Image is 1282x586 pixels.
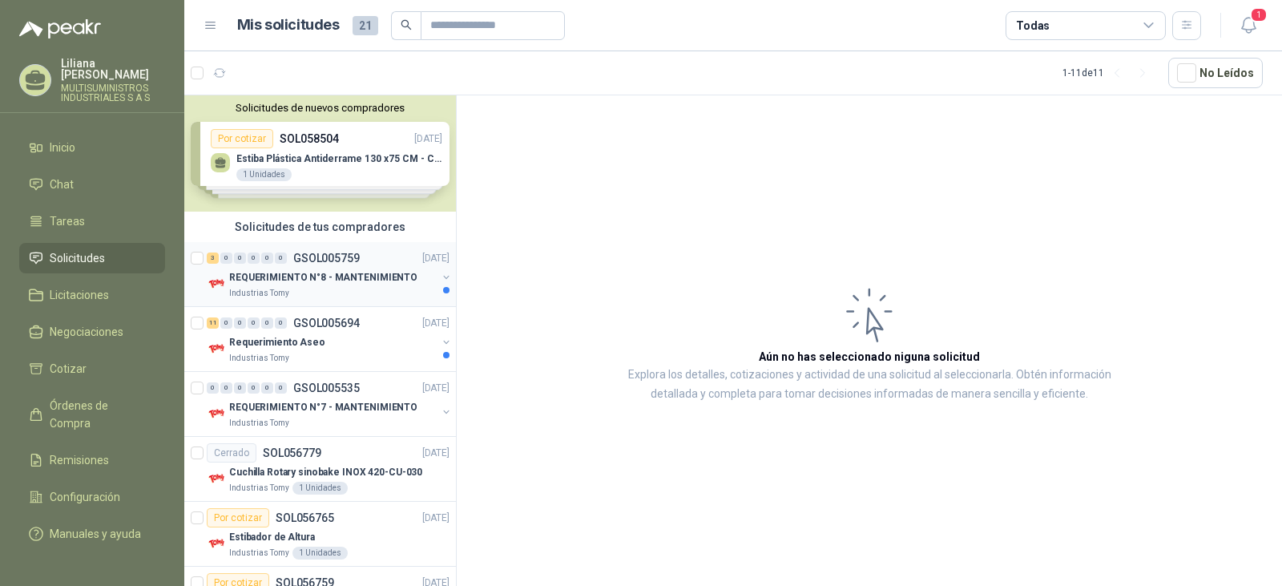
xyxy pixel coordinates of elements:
[293,382,360,394] p: GSOL005535
[275,253,287,264] div: 0
[207,317,219,329] div: 11
[261,317,273,329] div: 0
[229,482,289,495] p: Industrias Tomy
[229,270,417,285] p: REQUERIMIENTO N°8 - MANTENIMIENTO
[207,274,226,293] img: Company Logo
[50,323,123,341] span: Negociaciones
[292,482,348,495] div: 1 Unidades
[275,317,287,329] div: 0
[229,547,289,560] p: Industrias Tomy
[207,443,256,463] div: Cerrado
[61,83,165,103] p: MULTISUMINISTROS INDUSTRIALES S A S
[229,465,422,480] p: Cuchilla Rotary sinobake INOX 420-CU-030
[50,212,85,230] span: Tareas
[19,317,165,347] a: Negociaciones
[234,317,246,329] div: 0
[50,451,109,469] span: Remisiones
[293,253,360,264] p: GSOL005759
[759,348,980,366] h3: Aún no has seleccionado niguna solicitud
[422,381,450,396] p: [DATE]
[422,446,450,461] p: [DATE]
[19,206,165,236] a: Tareas
[1168,58,1263,88] button: No Leídos
[220,382,232,394] div: 0
[50,397,150,432] span: Órdenes de Compra
[19,482,165,512] a: Configuración
[617,366,1122,404] p: Explora los detalles, cotizaciones y actividad de una solicitud al seleccionarla. Obtén informaci...
[353,16,378,35] span: 21
[207,313,453,365] a: 11 0 0 0 0 0 GSOL005694[DATE] Company LogoRequerimiento AseoIndustrias Tomy
[19,243,165,273] a: Solicitudes
[19,354,165,384] a: Cotizar
[275,382,287,394] div: 0
[61,58,165,80] p: Liliana [PERSON_NAME]
[207,253,219,264] div: 3
[50,139,75,156] span: Inicio
[248,382,260,394] div: 0
[229,287,289,300] p: Industrias Tomy
[1250,7,1268,22] span: 1
[1062,60,1155,86] div: 1 - 11 de 11
[220,317,232,329] div: 0
[207,404,226,423] img: Company Logo
[50,249,105,267] span: Solicitudes
[293,317,360,329] p: GSOL005694
[184,212,456,242] div: Solicitudes de tus compradores
[276,512,334,523] p: SOL056765
[263,447,321,459] p: SOL056779
[50,176,74,193] span: Chat
[184,95,456,212] div: Solicitudes de nuevos compradoresPor cotizarSOL058504[DATE] Estiba Plástica Antiderrame 130 x75 C...
[50,360,87,378] span: Cotizar
[207,508,269,527] div: Por cotizar
[19,19,101,38] img: Logo peakr
[191,102,450,114] button: Solicitudes de nuevos compradores
[229,417,289,430] p: Industrias Tomy
[234,382,246,394] div: 0
[229,335,325,350] p: Requerimiento Aseo
[50,525,141,543] span: Manuales y ayuda
[207,382,219,394] div: 0
[248,317,260,329] div: 0
[184,502,456,567] a: Por cotizarSOL056765[DATE] Company LogoEstibador de AlturaIndustrias Tomy1 Unidades
[234,253,246,264] div: 0
[19,132,165,163] a: Inicio
[50,488,120,506] span: Configuración
[207,378,453,430] a: 0 0 0 0 0 0 GSOL005535[DATE] Company LogoREQUERIMIENTO N°7 - MANTENIMIENTOIndustrias Tomy
[19,445,165,475] a: Remisiones
[1016,17,1050,34] div: Todas
[401,19,412,30] span: search
[184,437,456,502] a: CerradoSOL056779[DATE] Company LogoCuchilla Rotary sinobake INOX 420-CU-030Industrias Tomy1 Unidades
[248,253,260,264] div: 0
[19,519,165,549] a: Manuales y ayuda
[19,280,165,310] a: Licitaciones
[1234,11,1263,40] button: 1
[229,400,417,415] p: REQUERIMIENTO N°7 - MANTENIMIENTO
[207,339,226,358] img: Company Logo
[237,14,340,37] h1: Mis solicitudes
[220,253,232,264] div: 0
[229,352,289,365] p: Industrias Tomy
[422,511,450,526] p: [DATE]
[261,382,273,394] div: 0
[229,530,315,545] p: Estibador de Altura
[422,251,450,266] p: [DATE]
[50,286,109,304] span: Licitaciones
[207,469,226,488] img: Company Logo
[207,249,453,300] a: 3 0 0 0 0 0 GSOL005759[DATE] Company LogoREQUERIMIENTO N°8 - MANTENIMIENTOIndustrias Tomy
[261,253,273,264] div: 0
[292,547,348,560] div: 1 Unidades
[207,534,226,553] img: Company Logo
[19,169,165,200] a: Chat
[19,390,165,438] a: Órdenes de Compra
[422,316,450,331] p: [DATE]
